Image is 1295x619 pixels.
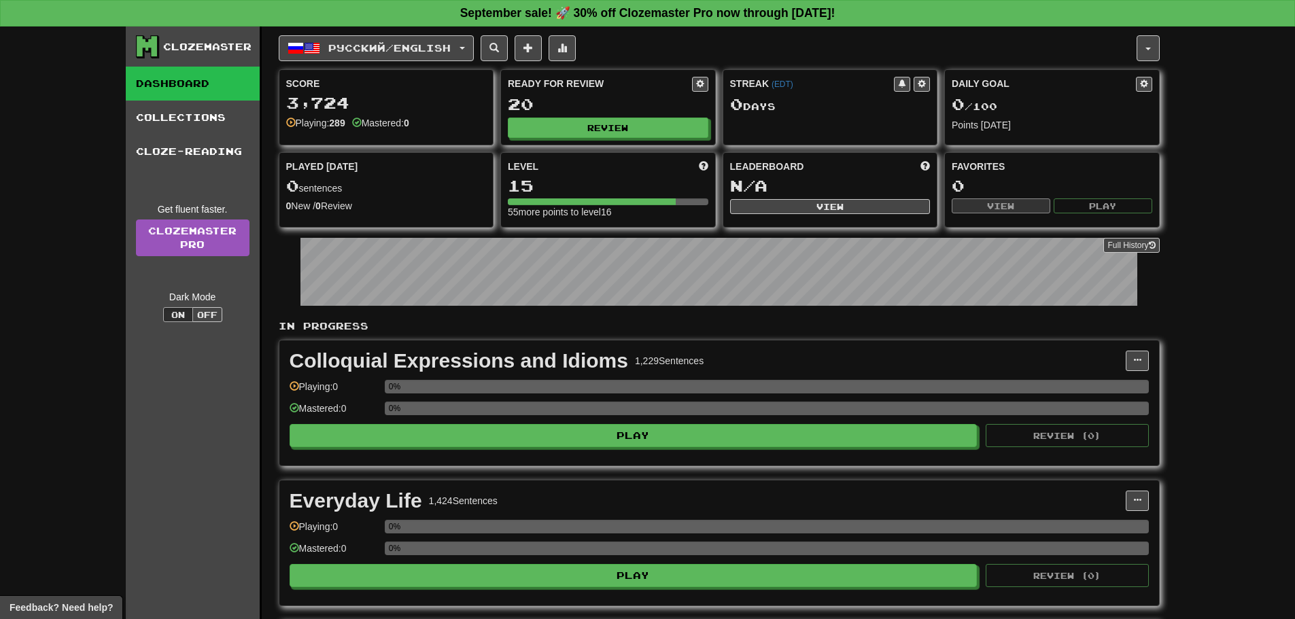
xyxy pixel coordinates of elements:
div: Favorites [952,160,1152,173]
a: Cloze-Reading [126,135,260,169]
button: On [163,307,193,322]
div: Mastered: 0 [290,402,378,424]
a: (EDT) [772,79,793,89]
strong: September sale! 🚀 30% off Clozemaster Pro now through [DATE]! [460,6,835,20]
div: 55 more points to level 16 [508,205,708,219]
div: New / Review [286,199,487,213]
button: Add sentence to collection [515,35,542,61]
div: Score [286,77,487,90]
div: Ready for Review [508,77,692,90]
span: Score more points to level up [699,160,708,173]
div: 20 [508,96,708,113]
div: Playing: [286,116,345,130]
div: Mastered: [352,116,409,130]
div: 1,229 Sentences [635,354,704,368]
span: Played [DATE] [286,160,358,173]
a: Dashboard [126,67,260,101]
strong: 0 [404,118,409,128]
span: Leaderboard [730,160,804,173]
div: Clozemaster [163,40,252,54]
div: Day s [730,96,931,113]
button: Review (0) [986,564,1149,587]
div: sentences [286,177,487,195]
div: 1,424 Sentences [429,494,498,508]
div: Playing: 0 [290,380,378,402]
div: Dark Mode [136,290,249,304]
span: 0 [952,94,965,113]
div: Daily Goal [952,77,1136,92]
button: Off [192,307,222,322]
span: 0 [730,94,743,113]
button: More stats [549,35,576,61]
button: Full History [1103,238,1159,253]
div: 3,724 [286,94,487,111]
span: / 100 [952,101,997,112]
div: Everyday Life [290,491,422,511]
strong: 0 [286,200,292,211]
div: 15 [508,177,708,194]
button: View [730,199,931,214]
div: Colloquial Expressions and Idioms [290,351,628,371]
span: N/A [730,176,767,195]
strong: 289 [329,118,345,128]
div: Get fluent faster. [136,202,249,216]
button: Review [508,118,708,138]
a: ClozemasterPro [136,219,249,256]
strong: 0 [315,200,321,211]
p: In Progress [279,319,1160,333]
button: Play [290,424,978,447]
div: Points [DATE] [952,118,1152,132]
button: Play [290,564,978,587]
button: View [952,198,1050,213]
button: Review (0) [986,424,1149,447]
div: 0 [952,177,1152,194]
div: Mastered: 0 [290,542,378,564]
button: Search sentences [481,35,508,61]
button: Русский/English [279,35,474,61]
span: Level [508,160,538,173]
a: Collections [126,101,260,135]
button: Play [1054,198,1152,213]
span: 0 [286,176,299,195]
span: Open feedback widget [10,601,113,614]
div: Playing: 0 [290,520,378,542]
span: This week in points, UTC [920,160,930,173]
span: Русский / English [328,42,451,54]
div: Streak [730,77,895,90]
